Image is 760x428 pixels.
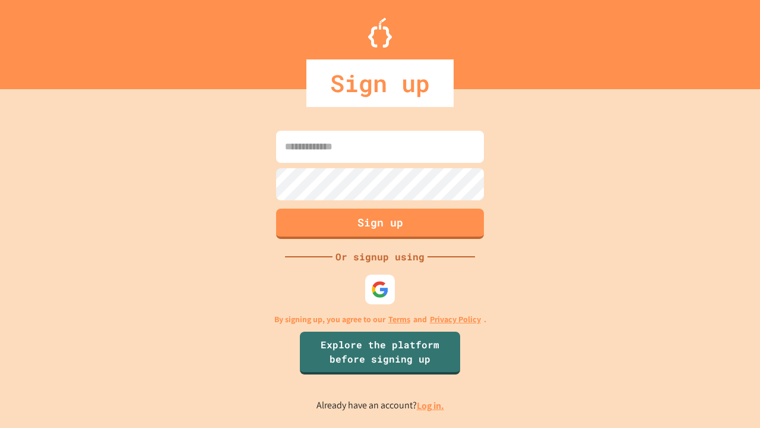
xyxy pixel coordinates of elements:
[306,59,454,107] div: Sign up
[388,313,410,326] a: Terms
[371,281,389,298] img: google-icon.svg
[300,332,460,374] a: Explore the platform before signing up
[368,18,392,48] img: Logo.svg
[430,313,481,326] a: Privacy Policy
[276,209,484,239] button: Sign up
[332,250,427,264] div: Or signup using
[417,399,444,412] a: Log in.
[274,313,486,326] p: By signing up, you agree to our and .
[316,398,444,413] p: Already have an account?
